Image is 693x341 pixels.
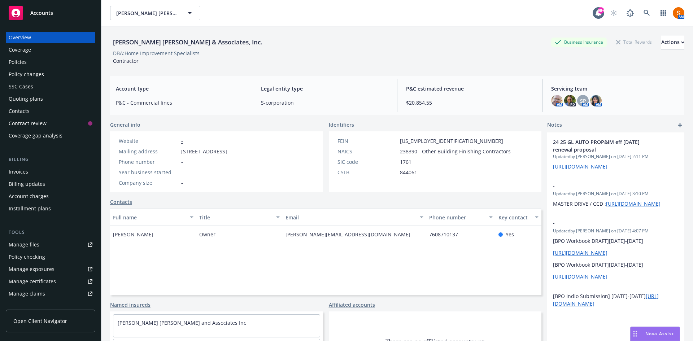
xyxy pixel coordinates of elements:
div: Manage files [9,239,39,250]
a: Affiliated accounts [329,301,375,309]
span: Notes [547,121,562,130]
div: Drag to move [631,327,640,341]
a: Start snowing [606,6,621,20]
span: Updated by [PERSON_NAME] on [DATE] 2:11 PM [553,153,679,160]
a: Installment plans [6,203,95,214]
div: [PERSON_NAME] [PERSON_NAME] & Associates, Inc. [110,38,265,47]
a: [URL][DOMAIN_NAME] [606,200,661,207]
div: Billing updates [9,178,45,190]
p: MASTER DRIVE / CCD : [553,200,679,207]
span: Identifiers [329,121,354,128]
div: Full name [113,214,186,221]
div: NAICS [337,148,397,155]
span: 238390 - Other Building Finishing Contractors [400,148,511,155]
span: [PERSON_NAME] [PERSON_NAME] & Associates, Inc. [116,9,179,17]
a: Manage files [6,239,95,250]
img: photo [564,95,576,106]
div: Coverage gap analysis [9,130,62,141]
a: [URL][DOMAIN_NAME] [553,273,607,280]
button: Full name [110,209,196,226]
button: Phone number [426,209,495,226]
a: Quoting plans [6,93,95,105]
div: SIC code [337,158,397,166]
span: [US_EMPLOYER_IDENTIFICATION_NUMBER] [400,137,503,145]
div: Mailing address [119,148,178,155]
button: Key contact [496,209,541,226]
div: Policies [9,56,27,68]
a: Switch app [656,6,671,20]
a: Coverage [6,44,95,56]
a: add [676,121,684,130]
a: Manage BORs [6,300,95,312]
div: Overview [9,32,31,43]
div: DBA: Home Improvement Specialists [113,49,200,57]
span: Updated by [PERSON_NAME] on [DATE] 3:10 PM [553,191,679,197]
span: Legal entity type [261,85,388,92]
a: Policy changes [6,69,95,80]
span: P&C - Commercial lines [116,99,243,106]
a: Overview [6,32,95,43]
div: SSC Cases [9,81,33,92]
div: -Updatedby [PERSON_NAME] on [DATE] 4:07 PM[BPO Workbook DRAFT][DATE]-[DATE][URL][DOMAIN_NAME][BPO... [547,213,684,313]
div: 24 25 GL AUTO PROP&IM eff [DATE] renewal proposalUpdatedby [PERSON_NAME] on [DATE] 2:11 PM[URL][D... [547,132,684,176]
a: Named insureds [110,301,151,309]
a: Accounts [6,3,95,23]
div: FEIN [337,137,397,145]
span: Nova Assist [645,331,674,337]
span: SP [580,97,586,105]
div: CSLB [337,169,397,176]
a: Search [640,6,654,20]
div: Phone number [119,158,178,166]
a: [PERSON_NAME][EMAIL_ADDRESS][DOMAIN_NAME] [286,231,416,238]
div: Coverage [9,44,31,56]
span: 844061 [400,169,417,176]
div: Tools [6,229,95,236]
p: [BPO Workbook DRAFT][DATE]-[DATE] [553,261,679,268]
span: Updated by [PERSON_NAME] on [DATE] 4:07 PM [553,228,679,234]
div: Policy changes [9,69,44,80]
a: Policies [6,56,95,68]
span: - [553,182,660,189]
div: Website [119,137,178,145]
div: Key contact [498,214,531,221]
a: Manage claims [6,288,95,300]
div: Title [199,214,272,221]
a: Policy checking [6,251,95,263]
img: photo [590,95,602,106]
button: Title [196,209,283,226]
a: - [181,137,183,144]
span: - [553,219,660,227]
span: S-corporation [261,99,388,106]
button: [PERSON_NAME] [PERSON_NAME] & Associates, Inc. [110,6,200,20]
div: Contacts [9,105,30,117]
a: [URL][DOMAIN_NAME] [553,249,607,256]
span: [STREET_ADDRESS] [181,148,227,155]
div: Account charges [9,191,49,202]
p: [BPO Workbook DRAFT][DATE]-[DATE] [553,237,679,245]
a: 7608710137 [429,231,464,238]
div: Billing [6,156,95,163]
span: 24 25 GL AUTO PROP&IM eff [DATE] renewal proposal [553,138,660,153]
img: photo [673,7,684,19]
a: [PERSON_NAME] [PERSON_NAME] and Associates Inc [118,319,246,326]
div: 99+ [598,7,604,14]
a: Contacts [6,105,95,117]
span: [PERSON_NAME] [113,231,153,238]
div: Business Insurance [551,38,607,47]
span: Owner [199,231,215,238]
div: Phone number [429,214,484,221]
span: Account type [116,85,243,92]
a: SSC Cases [6,81,95,92]
p: [BPO Indio Submission] [DATE]-[DATE] [553,292,679,307]
div: -Updatedby [PERSON_NAME] on [DATE] 3:10 PMMASTER DRIVE / CCD :[URL][DOMAIN_NAME] [547,176,684,213]
div: Manage BORs [9,300,43,312]
span: - [181,179,183,187]
div: Year business started [119,169,178,176]
a: Invoices [6,166,95,178]
div: Quoting plans [9,93,43,105]
span: 1761 [400,158,411,166]
div: Invoices [9,166,28,178]
span: Yes [506,231,514,238]
div: Policy checking [9,251,45,263]
span: Accounts [30,10,53,16]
